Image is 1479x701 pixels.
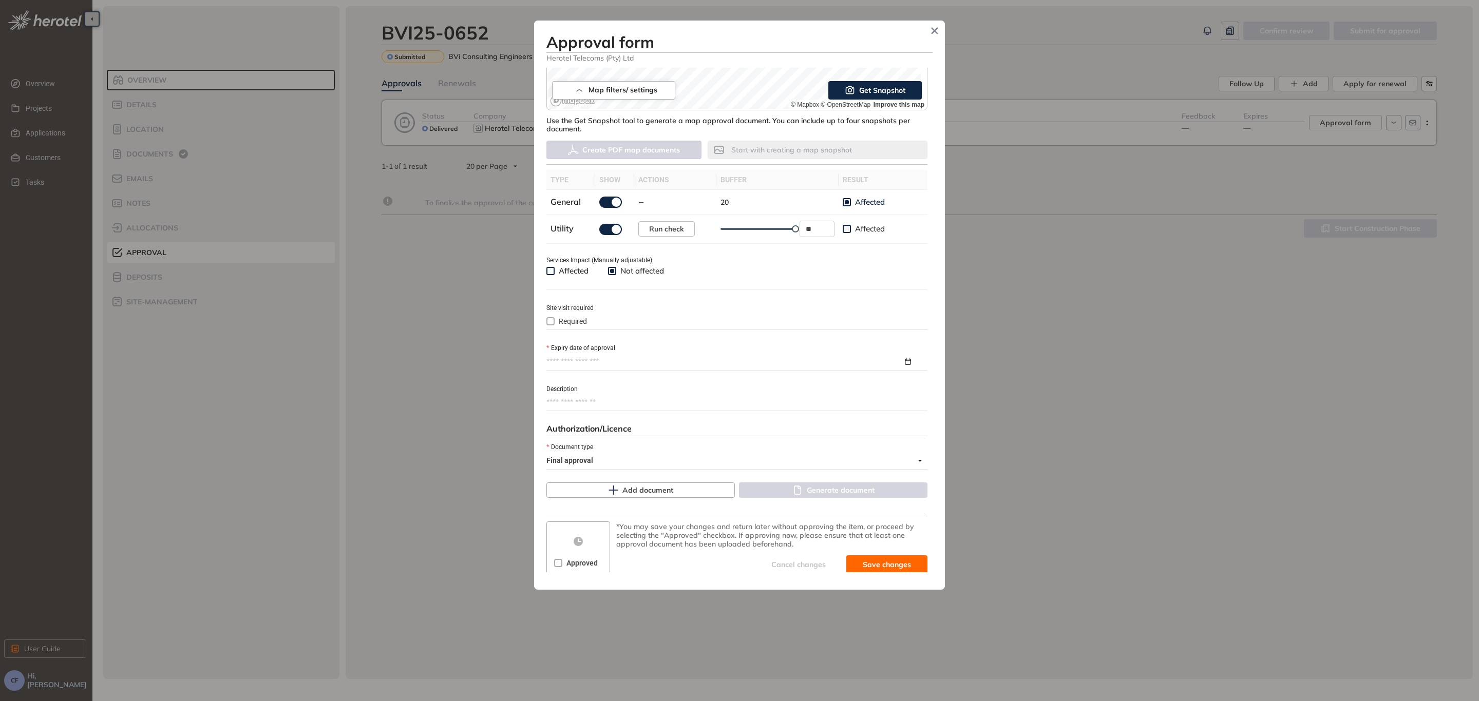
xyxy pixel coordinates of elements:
[616,266,668,276] span: Not affected
[595,170,634,190] th: show
[546,110,927,134] div: Use the Get Snapshot tool to generate a map approval document. You can include up to four snapsho...
[720,198,729,207] span: 20
[546,442,593,452] label: Document type
[546,384,578,394] label: Description
[546,256,652,265] label: Services Impact (Manually adjustable)
[851,224,889,234] span: Affected
[589,86,657,94] span: Map filters/ settings
[551,197,581,207] span: General
[634,170,716,190] th: actions
[546,453,922,469] span: Final approval
[927,23,942,38] button: Close
[638,221,695,237] button: Run check
[552,81,675,100] button: Map filters/ settings
[839,170,927,190] th: result
[649,223,684,235] span: Run check
[616,522,927,548] div: *You may save your changes and return later without approving the item, or proceed by selecting t...
[874,101,924,108] a: Improve this map
[562,557,602,569] span: Approved
[546,303,594,313] label: Site visit required
[555,316,591,327] span: Required
[546,356,903,367] input: Expiry date of approval
[551,223,574,233] span: Utility
[546,33,933,51] h3: Approval form
[863,559,911,570] span: Save changes
[851,197,889,207] span: Affected
[634,190,716,215] td: —
[859,85,905,96] span: Get Snapshot
[546,53,933,63] span: Herotel Telecoms (Pty) Ltd
[821,101,870,108] a: OpenStreetMap
[546,423,632,434] span: Authorization/Licence
[791,101,819,108] a: Mapbox
[546,394,927,411] textarea: Description
[555,266,593,276] span: Affected
[546,482,735,498] button: Add document
[828,81,922,100] button: Get Snapshot
[716,170,839,190] th: buffer
[622,484,673,496] span: Add document
[550,95,595,107] a: Mapbox logo
[846,555,927,574] button: Save changes
[546,343,615,353] label: Expiry date of approval
[546,170,595,190] th: type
